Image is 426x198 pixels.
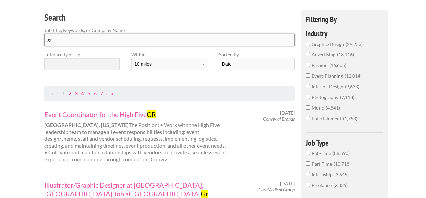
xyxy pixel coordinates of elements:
span: Full-Time [312,150,333,156]
em: Convivial Brands [263,116,295,122]
span: graphic-design [312,41,346,47]
span: 4,841 [326,105,340,111]
span: photography [312,94,340,100]
input: Search [44,34,295,46]
input: graphic-design29,253 [306,42,310,46]
input: Part-Time10,718 [306,161,310,166]
span: Freelance [312,182,333,188]
input: interior-design9,633 [306,84,310,88]
label: Within [131,51,207,58]
a: Page 7 [100,90,103,96]
a: Page 2 [68,90,71,96]
input: photography7,113 [306,95,310,99]
input: Internship3,645 [306,172,310,176]
a: Page 6 [94,90,97,96]
select: Sort results by [219,58,295,70]
span: advertising [312,52,337,57]
a: Next Page [106,90,108,96]
input: entertainment1,753 [306,116,310,120]
h4: Job Type [306,139,383,147]
input: fashion16,605 [306,63,310,67]
span: fashion [312,62,329,68]
input: Full-Time88,590 [306,151,310,155]
a: Page 5 [87,90,90,96]
a: Page 4 [81,90,84,96]
span: 10,718 [334,161,351,167]
span: [DATE] [280,110,295,116]
a: Page 1 [62,90,65,96]
input: advertising18,116 [306,52,310,56]
span: 7,113 [340,94,354,100]
mark: Gr [201,190,208,198]
a: Event Coordinator for the High FiveGR [44,110,229,119]
span: entertainment [312,116,343,121]
span: 29,253 [346,41,363,47]
a: Last Page, Page 9933 [111,90,113,96]
input: event-planning12,014 [306,73,310,78]
span: interior-design [312,84,345,89]
h3: Search [44,11,295,24]
span: 12,014 [345,73,362,79]
input: Freelance2,835 [306,183,310,187]
em: CoreMedical Group [258,187,295,192]
span: 1,753 [343,116,357,121]
span: 18,116 [337,52,354,57]
h4: Industry [306,30,383,37]
span: Internship [312,172,334,177]
span: music [312,105,326,111]
span: 88,590 [333,150,350,156]
span: 16,605 [329,62,346,68]
h4: Filtering By [306,15,383,23]
span: 2,835 [333,182,348,188]
span: event-planning [312,73,345,79]
a: Illustrator/Graphic Designer at [GEOGRAPHIC_DATA], [GEOGRAPHIC_DATA] Job at [GEOGRAPHIC_DATA]Gr [44,181,229,198]
span: 9,633 [345,84,359,89]
span: 3,645 [334,172,349,177]
span: Previous Page [57,90,59,96]
strong: [GEOGRAPHIC_DATA], [US_STATE] [44,122,129,128]
span: [DATE] [280,181,295,187]
div: The Position: • Work with the High Five leadership team to manage all event responsibilities incl... [38,110,235,163]
label: Job title, Keywords, or Company Name [44,27,295,34]
span: First Page [51,90,54,96]
label: Enter a city or zip [44,51,120,58]
label: Sorted By [219,51,295,58]
mark: GR [147,110,156,118]
span: Part-Time [312,161,334,167]
input: music4,841 [306,105,310,110]
a: Page 3 [75,90,78,96]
